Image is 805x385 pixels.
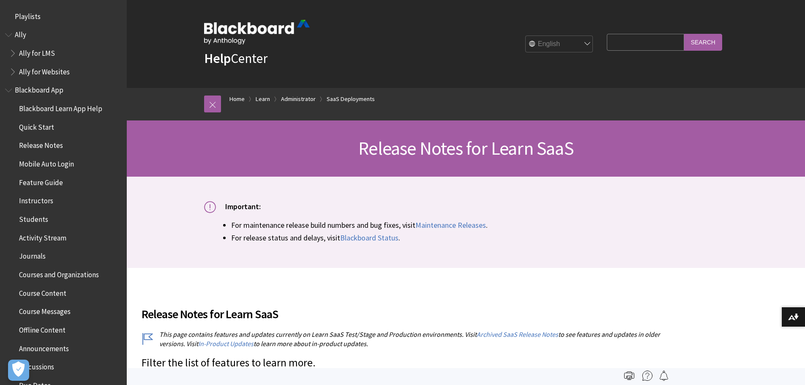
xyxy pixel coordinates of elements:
[19,231,66,242] span: Activity Stream
[204,50,267,67] a: HelpCenter
[198,339,254,348] a: In-Product Updates
[19,341,69,353] span: Announcements
[19,305,71,316] span: Course Messages
[19,139,63,150] span: Release Notes
[19,286,66,298] span: Course Content
[19,157,74,168] span: Mobile Auto Login
[19,268,99,279] span: Courses and Organizations
[281,94,316,104] a: Administrator
[204,20,310,44] img: Blackboard by Anthology
[19,65,70,76] span: Ally for Websites
[204,50,231,67] strong: Help
[19,323,65,334] span: Offline Content
[19,360,54,371] span: Discussions
[231,219,728,231] li: For maintenance release build numbers and bug fixes, visit .
[327,94,375,104] a: SaaS Deployments
[229,94,245,104] a: Home
[231,232,728,243] li: For release status and delays, visit .
[358,137,573,160] span: Release Notes for Learn SaaS
[19,212,48,224] span: Students
[19,120,54,131] span: Quick Start
[19,175,63,187] span: Feature Guide
[256,94,270,104] a: Learn
[5,9,122,24] nav: Book outline for Playlists
[15,9,41,21] span: Playlists
[684,34,722,50] input: Search
[415,220,486,230] a: Maintenance Releases
[142,295,666,323] h2: Release Notes for Learn SaaS
[624,371,634,381] img: Print
[19,249,46,261] span: Journals
[19,101,102,113] span: Blackboard Learn App Help
[142,330,666,349] p: This page contains features and updates currently on Learn SaaS Test/Stage and Production environ...
[526,36,593,53] select: Site Language Selector
[8,360,29,381] button: Open Preferences
[15,28,26,39] span: Ally
[19,194,53,205] span: Instructors
[340,233,398,243] a: Blackboard Status
[659,371,669,381] img: Follow this page
[642,371,652,381] img: More help
[225,202,261,211] span: Important:
[477,330,558,339] a: Archived SaaS Release Notes
[5,28,122,79] nav: Book outline for Anthology Ally Help
[15,83,63,95] span: Blackboard App
[142,355,666,371] p: Filter the list of features to learn more.
[19,46,55,57] span: Ally for LMS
